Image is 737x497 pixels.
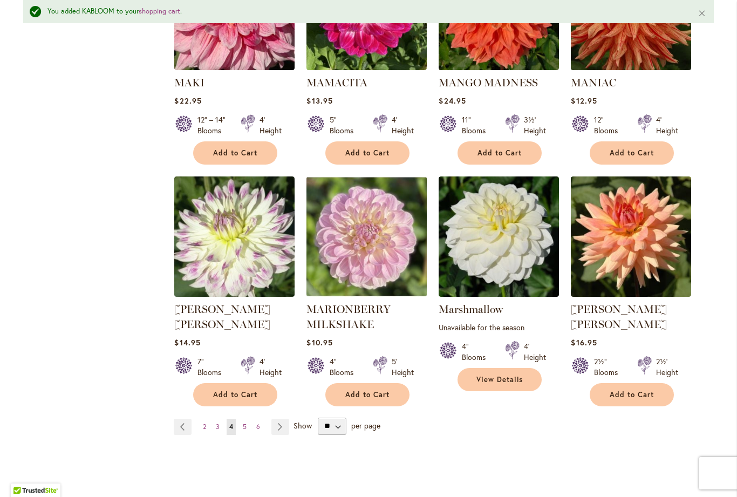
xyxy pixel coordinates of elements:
[458,368,542,391] a: View Details
[203,423,206,431] span: 2
[345,148,390,158] span: Add to Cart
[439,303,503,316] a: Marshmallow
[47,6,681,17] div: You added KABLOOM to your .
[392,356,414,378] div: 5' Height
[254,419,263,435] a: 6
[260,356,282,378] div: 4' Height
[476,375,523,384] span: View Details
[439,322,559,332] p: Unavailable for the season
[656,356,678,378] div: 2½' Height
[439,289,559,299] a: Marshmallow
[294,420,312,430] span: Show
[174,176,295,297] img: MARGARET ELLEN
[656,114,678,136] div: 4' Height
[174,303,270,331] a: [PERSON_NAME] [PERSON_NAME]
[571,303,667,331] a: [PERSON_NAME] [PERSON_NAME]
[594,114,624,136] div: 12" Blooms
[392,114,414,136] div: 4' Height
[325,141,410,165] button: Add to Cart
[174,337,200,348] span: $14.95
[458,141,542,165] button: Add to Cart
[213,419,222,435] a: 3
[197,114,228,136] div: 12" – 14" Blooms
[590,383,674,406] button: Add to Cart
[306,337,332,348] span: $10.95
[306,62,427,72] a: Mamacita
[590,141,674,165] button: Add to Cart
[213,390,257,399] span: Add to Cart
[139,6,180,16] a: shopping cart
[306,289,427,299] a: MARIONBERRY MILKSHAKE
[306,96,332,106] span: $13.95
[439,62,559,72] a: Mango Madness
[174,289,295,299] a: MARGARET ELLEN
[610,148,654,158] span: Add to Cart
[229,423,233,431] span: 4
[594,356,624,378] div: 2½" Blooms
[571,289,691,299] a: Mary Jo
[477,148,522,158] span: Add to Cart
[256,423,260,431] span: 6
[571,176,691,297] img: Mary Jo
[439,76,538,89] a: MANGO MADNESS
[213,148,257,158] span: Add to Cart
[193,141,277,165] button: Add to Cart
[200,419,209,435] a: 2
[306,303,391,331] a: MARIONBERRY MILKSHAKE
[240,419,249,435] a: 5
[524,114,546,136] div: 3½' Height
[260,114,282,136] div: 4' Height
[193,383,277,406] button: Add to Cart
[439,176,559,297] img: Marshmallow
[330,356,360,378] div: 4" Blooms
[216,423,220,431] span: 3
[351,420,380,430] span: per page
[174,62,295,72] a: MAKI
[306,176,427,297] img: MARIONBERRY MILKSHAKE
[325,383,410,406] button: Add to Cart
[174,96,201,106] span: $22.95
[306,76,367,89] a: MAMACITA
[345,390,390,399] span: Add to Cart
[243,423,247,431] span: 5
[571,62,691,72] a: Maniac
[462,341,492,363] div: 4" Blooms
[8,459,38,489] iframe: Launch Accessibility Center
[462,114,492,136] div: 11" Blooms
[571,337,597,348] span: $16.95
[174,76,204,89] a: MAKI
[571,96,597,106] span: $12.95
[439,96,466,106] span: $24.95
[524,341,546,363] div: 4' Height
[571,76,616,89] a: MANIAC
[330,114,360,136] div: 5" Blooms
[197,356,228,378] div: 7" Blooms
[610,390,654,399] span: Add to Cart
